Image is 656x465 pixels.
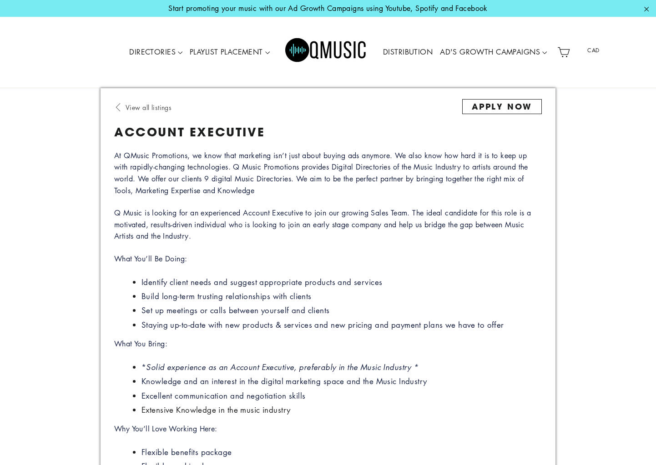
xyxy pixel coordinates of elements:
span: Excellent communication and negotiation skills [141,390,306,401]
span: View all listings [126,103,172,112]
a: AD'S GROWTH CAMPAIGNS [436,42,550,63]
span: Identify client needs and suggest appropriate products and services [141,277,382,287]
span: Set up meetings or calls between yourself and clients [141,305,330,315]
a: PLAYLIST PLACEMENT [186,42,273,63]
span: What You’ll Be Doing: [114,254,187,264]
span: APPLY NOW [462,99,542,114]
span: Why You’ll Love Working Here: [114,424,217,434]
span: CAD [576,44,611,57]
a: DIRECTORIES [126,42,186,63]
span: Q Music is looking for an experienced Account Executive to join our growing Sales Team. The ideal... [114,208,531,241]
em: Solid experience as an Account Executive, preferably in the Music Industry * [146,362,418,372]
img: Q Music Promotions [285,32,367,73]
span: Staying up-to-date with new products & services and new pricing and payment plans we have to offer [141,320,504,330]
h1: Account Executive [114,125,542,139]
span: At QMusic Promotions, we know that marketing isn’t just about buying ads anymore. We also know ho... [114,150,528,195]
li: Extensive Knowledge in the music industry [141,404,542,416]
span: Knowledge and an interest in the digital marketing space and the Music Industry [141,376,427,386]
span: Build long-term trusting relationships with clients [141,291,312,301]
div: Primary [99,26,554,79]
span: Flexible benefits package [141,447,232,457]
span: What You Bring: [114,339,167,349]
a: DISTRIBUTION [379,42,436,63]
